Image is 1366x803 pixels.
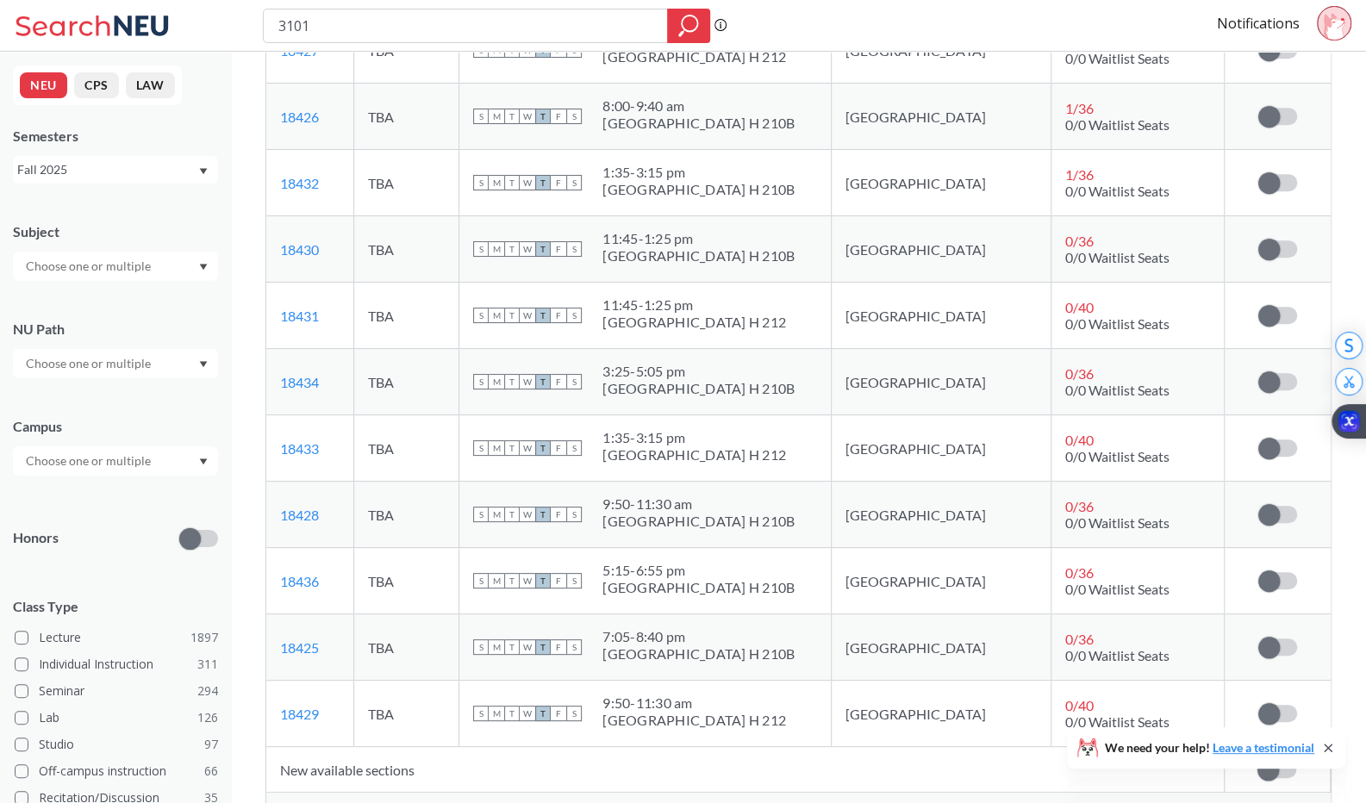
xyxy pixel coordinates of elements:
div: [GEOGRAPHIC_DATA] H 210B [602,645,795,663]
div: 11:45 - 1:25 pm [602,296,786,314]
input: Choose one or multiple [17,451,162,471]
div: magnifying glass [667,9,710,43]
a: 18427 [280,42,319,59]
span: 294 [197,682,218,700]
span: T [504,175,520,190]
span: S [566,175,582,190]
a: 18430 [280,241,319,258]
span: F [551,573,566,588]
span: T [535,109,551,124]
span: F [551,639,566,655]
a: Notifications [1217,14,1300,33]
span: F [551,241,566,257]
input: Choose one or multiple [17,256,162,277]
span: T [535,639,551,655]
span: 0/0 Waitlist Seats [1065,183,1170,199]
input: Choose one or multiple [17,353,162,374]
span: M [489,308,504,323]
span: S [566,308,582,323]
td: TBA [353,216,459,283]
span: S [566,374,582,389]
span: 66 [204,762,218,781]
span: M [489,109,504,124]
div: Semesters [13,127,218,146]
td: [GEOGRAPHIC_DATA] [832,482,1051,548]
span: W [520,241,535,257]
a: 18426 [280,109,319,125]
span: T [535,507,551,522]
span: 0/0 Waitlist Seats [1065,50,1170,66]
button: NEU [20,72,67,98]
a: 18428 [280,507,319,523]
span: M [489,440,504,456]
input: Class, professor, course number, "phrase" [277,11,655,40]
span: W [520,507,535,522]
span: W [520,374,535,389]
span: T [535,308,551,323]
a: 18431 [280,308,319,324]
span: S [473,507,489,522]
span: M [489,706,504,721]
span: 0 / 40 [1065,432,1094,448]
span: W [520,706,535,721]
span: W [520,175,535,190]
td: TBA [353,681,459,747]
span: T [504,308,520,323]
span: S [473,706,489,721]
a: 18432 [280,175,319,191]
td: TBA [353,349,459,415]
td: [GEOGRAPHIC_DATA] [832,349,1051,415]
div: 3:25 - 5:05 pm [602,363,795,380]
span: 0 / 40 [1065,697,1094,713]
div: Campus [13,417,218,436]
div: 1:35 - 3:15 pm [602,429,786,446]
span: S [473,573,489,588]
td: TBA [353,614,459,681]
a: 18436 [280,573,319,589]
span: F [551,175,566,190]
div: Dropdown arrow [13,446,218,476]
span: S [473,175,489,190]
div: 8:00 - 9:40 am [602,97,795,115]
span: F [551,308,566,323]
button: CPS [74,72,119,98]
div: [GEOGRAPHIC_DATA] H 212 [602,314,786,331]
div: 9:50 - 11:30 am [602,694,786,712]
label: Lecture [15,626,218,649]
span: W [520,109,535,124]
a: 18433 [280,440,319,457]
span: F [551,374,566,389]
span: 0/0 Waitlist Seats [1065,713,1170,730]
span: T [535,241,551,257]
span: 0 / 36 [1065,498,1094,514]
span: S [566,109,582,124]
span: 0/0 Waitlist Seats [1065,116,1170,133]
span: S [566,706,582,721]
div: [GEOGRAPHIC_DATA] H 210B [602,380,795,397]
div: [GEOGRAPHIC_DATA] H 212 [602,712,786,729]
div: [GEOGRAPHIC_DATA] H 212 [602,48,786,65]
div: Fall 2025Dropdown arrow [13,156,218,184]
div: [GEOGRAPHIC_DATA] H 210B [602,247,795,265]
td: [GEOGRAPHIC_DATA] [832,614,1051,681]
span: T [504,639,520,655]
button: LAW [126,72,175,98]
span: T [504,440,520,456]
label: Lab [15,707,218,729]
a: 18429 [280,706,319,722]
td: New available sections [266,747,1224,793]
div: 7:05 - 8:40 pm [602,628,795,645]
td: [GEOGRAPHIC_DATA] [832,283,1051,349]
div: [GEOGRAPHIC_DATA] H 212 [602,446,786,464]
label: Off-campus instruction [15,760,218,782]
span: 0 / 36 [1065,365,1094,382]
span: S [473,109,489,124]
span: T [535,175,551,190]
span: S [473,440,489,456]
span: 0/0 Waitlist Seats [1065,448,1170,464]
span: 1 / 36 [1065,166,1094,183]
td: [GEOGRAPHIC_DATA] [832,150,1051,216]
span: T [535,706,551,721]
span: S [473,374,489,389]
div: Dropdown arrow [13,349,218,378]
